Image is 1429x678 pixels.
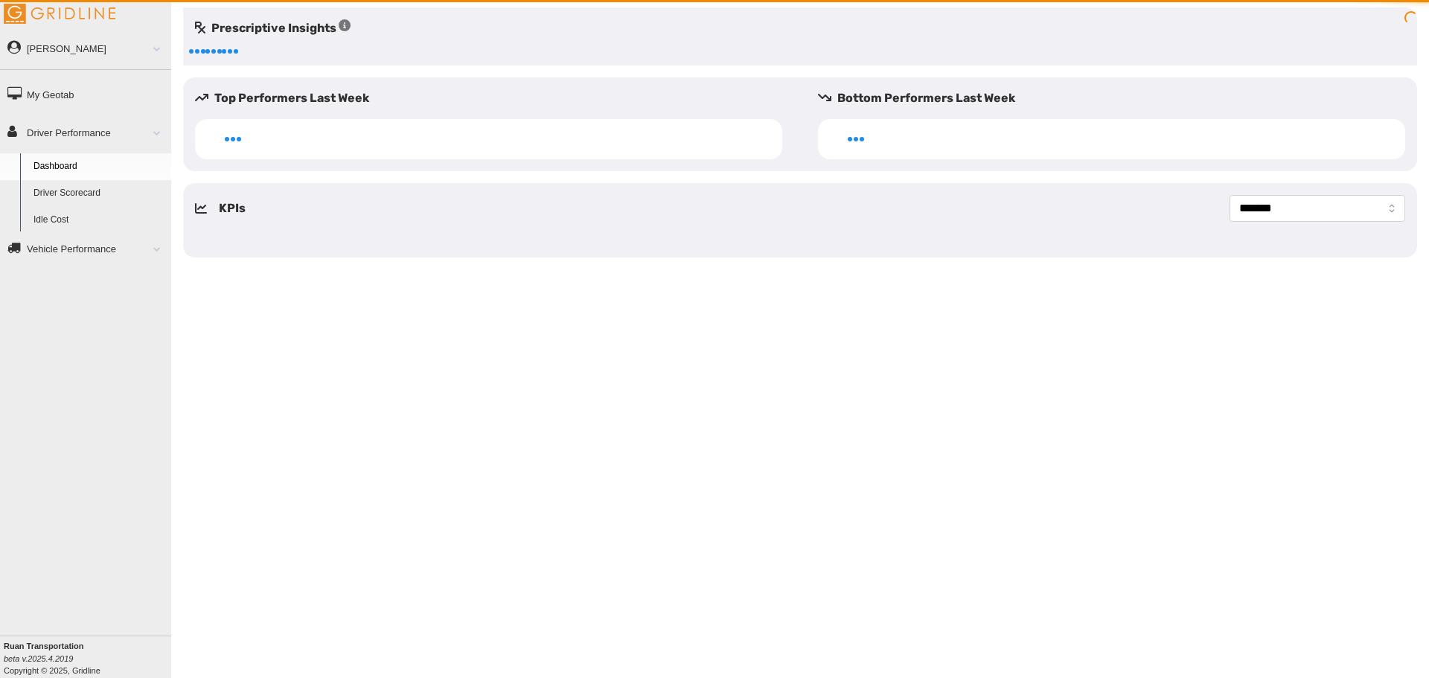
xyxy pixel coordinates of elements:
i: beta v.2025.4.2019 [4,654,73,663]
a: Idle Cost [27,207,171,234]
a: Driver Scorecard [27,180,171,207]
h5: Bottom Performers Last Week [818,89,1417,107]
h5: Prescriptive Insights [195,19,351,37]
img: Gridline [4,4,115,24]
div: Copyright © 2025, Gridline [4,640,171,677]
h5: KPIs [219,199,246,217]
a: Dashboard [27,153,171,180]
h5: Top Performers Last Week [195,89,794,107]
b: Ruan Transportation [4,642,84,650]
